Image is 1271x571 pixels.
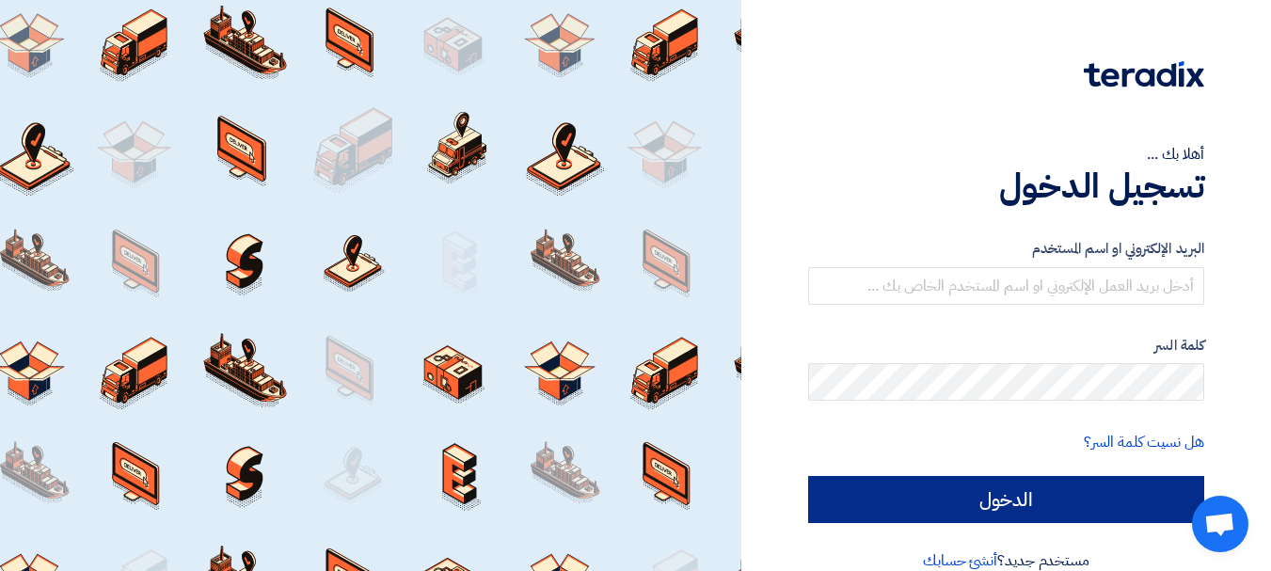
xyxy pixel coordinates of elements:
[808,238,1204,260] label: البريد الإلكتروني او اسم المستخدم
[808,267,1204,305] input: أدخل بريد العمل الإلكتروني او اسم المستخدم الخاص بك ...
[808,476,1204,523] input: الدخول
[1084,431,1204,453] a: هل نسيت كلمة السر؟
[808,166,1204,207] h1: تسجيل الدخول
[1192,496,1248,552] div: Open chat
[808,143,1204,166] div: أهلا بك ...
[1084,61,1204,87] img: Teradix logo
[808,335,1204,357] label: كلمة السر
